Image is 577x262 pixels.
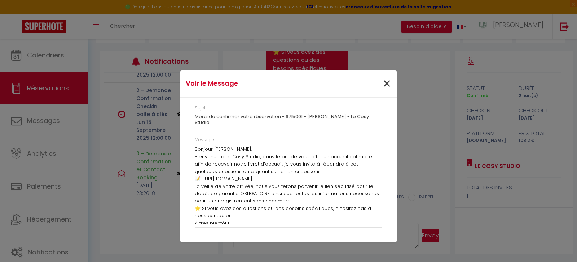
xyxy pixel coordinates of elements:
[195,146,382,153] p: Bonjour [PERSON_NAME],
[186,78,320,89] h4: Voir le Message
[195,175,382,182] p: 📝 [URL][DOMAIN_NAME]
[195,220,382,227] p: À très bientôt !
[6,3,27,25] button: Ouvrir le widget de chat LiveChat
[195,153,382,175] p: Bienvenue à Le Cosy Studio, dans le but de vous offrir un accueil optimal et afin de recevoir not...
[546,229,572,257] iframe: Chat
[195,105,206,112] label: Sujet
[382,73,391,95] span: ×
[195,137,214,143] label: Message
[195,114,382,125] h3: Merci de confirmer votre réservation - 6715001 - [PERSON_NAME] - Le Cosy Studio
[195,183,382,205] p: La veille de votre arrivée, nous vous ferons parvenir le lien sécurisé pour le dépôt de garantie ...
[382,76,391,92] button: Close
[195,205,382,220] p: ⭐ Si vous avez des questions ou des besoins spécifiques, n'hésitez pas à nous contacter !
